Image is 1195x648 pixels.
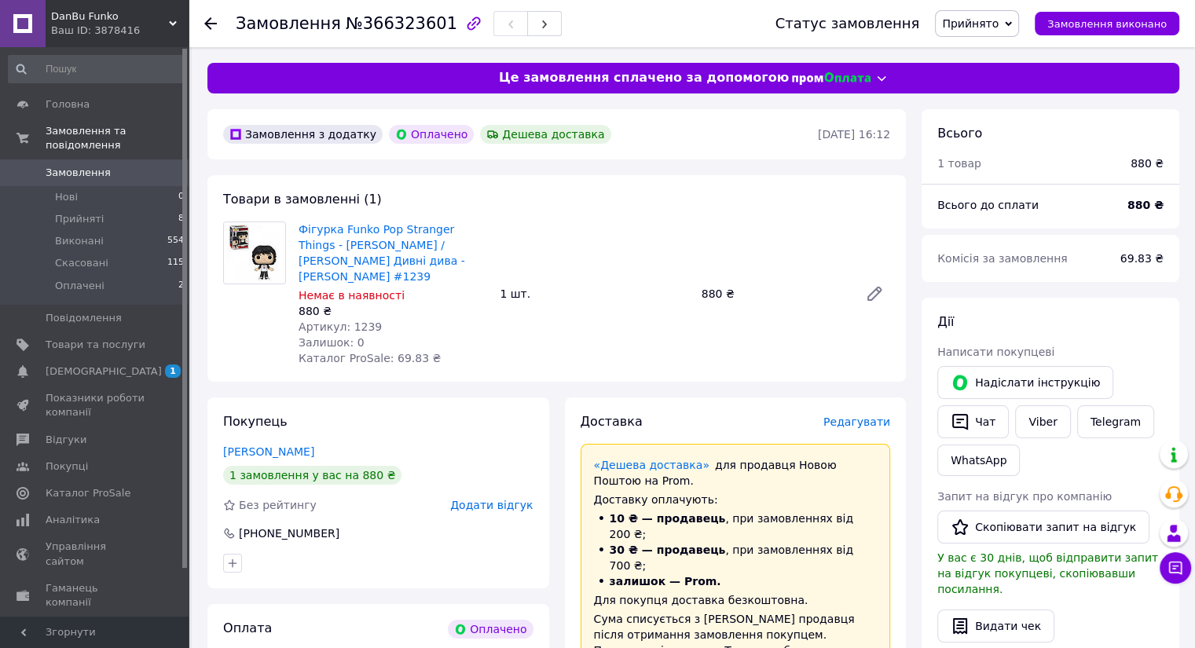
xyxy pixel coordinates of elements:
a: Telegram [1077,405,1154,438]
input: Пошук [8,55,185,83]
div: 1 замовлення у вас на 880 ₴ [223,466,401,485]
time: [DATE] 16:12 [818,128,890,141]
span: Повідомлення [46,311,122,325]
span: Оплата [223,621,272,635]
img: Фігурка Funko Pop Stranger Things - Mike / Фанко Поп Дивні дива - Майк #1239 [224,222,285,284]
button: Чат [937,405,1009,438]
div: 880 ₴ [299,303,487,319]
div: Оплачено [448,620,533,639]
button: Замовлення виконано [1035,12,1179,35]
span: Замовлення виконано [1047,18,1167,30]
div: Ваш ID: 3878416 [51,24,189,38]
span: У вас є 30 днів, щоб відправити запит на відгук покупцеві, скопіювавши посилання. [937,551,1158,595]
div: Замовлення з додатку [223,125,383,144]
span: Показники роботи компанії [46,391,145,419]
span: Це замовлення сплачено за допомогою [499,69,789,87]
span: Редагувати [823,416,890,428]
div: Дешева доставка [480,125,610,144]
span: Каталог ProSale: 69.83 ₴ [299,352,441,364]
span: Доставка [581,414,643,429]
span: 0 [178,190,184,204]
button: Чат з покупцем [1160,552,1191,584]
span: 30 ₴ — продавець [610,544,726,556]
div: 880 ₴ [1131,156,1164,171]
span: Написати покупцеві [937,346,1054,358]
span: Гаманець компанії [46,581,145,610]
button: Надіслати інструкцію [937,366,1113,399]
span: Комісія за замовлення [937,252,1068,265]
span: Оплачені [55,279,104,293]
span: Покупець [223,414,288,429]
span: Товари в замовленні (1) [223,192,382,207]
a: [PERSON_NAME] [223,445,314,458]
div: Для покупця доставка безкоштовна. [594,592,878,608]
span: №366323601 [346,14,457,33]
span: 8 [178,212,184,226]
span: [DEMOGRAPHIC_DATA] [46,364,162,379]
span: 2 [178,279,184,293]
span: Відгуки [46,433,86,447]
span: Без рейтингу [239,499,317,511]
div: [PHONE_NUMBER] [237,525,341,541]
a: Фігурка Funko Pop Stranger Things - [PERSON_NAME] / [PERSON_NAME] Дивні дива - [PERSON_NAME] #1239 [299,223,465,283]
div: для продавця Новою Поштою на Prom. [594,457,878,489]
span: Головна [46,97,90,112]
span: Всього [937,126,982,141]
span: 10 ₴ — продавець [610,512,726,525]
span: Нові [55,190,78,204]
span: DanBu Funko [51,9,169,24]
span: Замовлення та повідомлення [46,124,189,152]
div: Повернутися назад [204,16,217,31]
span: 69.83 ₴ [1120,252,1164,265]
span: Дії [937,314,954,329]
span: Покупці [46,459,88,474]
b: 880 ₴ [1127,199,1164,211]
span: Управління сайтом [46,540,145,568]
button: Видати чек [937,610,1054,643]
a: WhatsApp [937,445,1020,476]
li: , при замовленнях від 700 ₴; [594,542,878,573]
span: Скасовані [55,256,108,270]
span: залишок — Prom. [610,575,721,588]
span: Прийняті [55,212,104,226]
span: 115 [167,256,184,270]
span: Всього до сплати [937,199,1039,211]
span: Прийнято [942,17,999,30]
span: Залишок: 0 [299,336,365,349]
span: 554 [167,234,184,248]
li: , при замовленнях від 200 ₴; [594,511,878,542]
div: 880 ₴ [695,283,852,305]
span: 1 [165,364,181,378]
span: Виконані [55,234,104,248]
div: Статус замовлення [775,16,920,31]
div: Оплачено [389,125,474,144]
div: Доставку оплачують: [594,492,878,507]
span: Немає в наявності [299,289,405,302]
a: «Дешева доставка» [594,459,709,471]
a: Редагувати [859,278,890,309]
button: Скопіювати запит на відгук [937,511,1149,544]
span: Запит на відгук про компанію [937,490,1112,503]
span: Додати відгук [450,499,533,511]
span: Аналітика [46,513,100,527]
span: Артикул: 1239 [299,320,382,333]
span: Товари та послуги [46,338,145,352]
span: Замовлення [236,14,341,33]
div: 1 шт. [493,283,695,305]
span: Замовлення [46,166,111,180]
a: Viber [1015,405,1070,438]
span: Каталог ProSale [46,486,130,500]
span: 1 товар [937,157,981,170]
